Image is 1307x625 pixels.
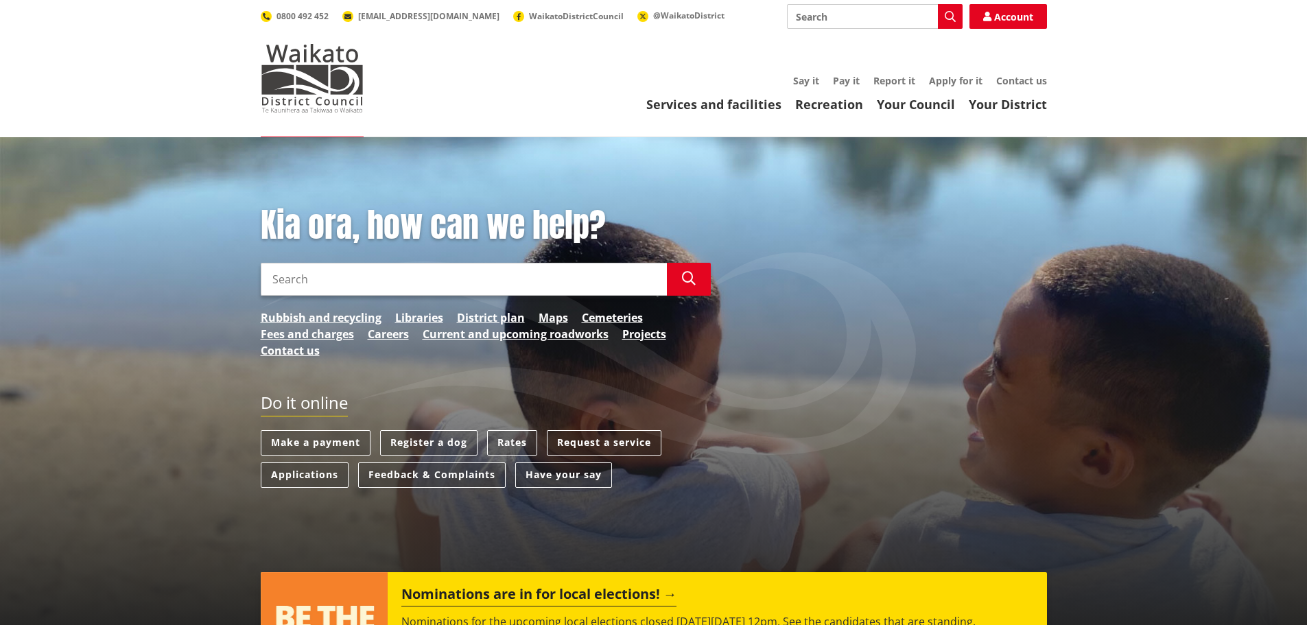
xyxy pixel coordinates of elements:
[539,309,568,326] a: Maps
[795,96,863,113] a: Recreation
[261,263,667,296] input: Search input
[653,10,725,21] span: @WaikatoDistrict
[873,74,915,87] a: Report it
[261,44,364,113] img: Waikato District Council - Te Kaunihera aa Takiwaa o Waikato
[793,74,819,87] a: Say it
[423,326,609,342] a: Current and upcoming roadworks
[368,326,409,342] a: Careers
[622,326,666,342] a: Projects
[401,586,676,606] h2: Nominations are in for local elections!
[487,430,537,456] a: Rates
[637,10,725,21] a: @WaikatoDistrict
[261,342,320,359] a: Contact us
[342,10,499,22] a: [EMAIL_ADDRESS][DOMAIN_NAME]
[261,430,370,456] a: Make a payment
[261,393,348,417] h2: Do it online
[877,96,955,113] a: Your Council
[969,4,1047,29] a: Account
[457,309,525,326] a: District plan
[646,96,781,113] a: Services and facilities
[513,10,624,22] a: WaikatoDistrictCouncil
[395,309,443,326] a: Libraries
[929,74,982,87] a: Apply for it
[582,309,643,326] a: Cemeteries
[261,326,354,342] a: Fees and charges
[996,74,1047,87] a: Contact us
[276,10,329,22] span: 0800 492 452
[529,10,624,22] span: WaikatoDistrictCouncil
[787,4,963,29] input: Search input
[261,462,349,488] a: Applications
[515,462,612,488] a: Have your say
[358,462,506,488] a: Feedback & Complaints
[261,206,711,246] h1: Kia ora, how can we help?
[380,430,478,456] a: Register a dog
[261,309,381,326] a: Rubbish and recycling
[833,74,860,87] a: Pay it
[261,10,329,22] a: 0800 492 452
[547,430,661,456] a: Request a service
[969,96,1047,113] a: Your District
[358,10,499,22] span: [EMAIL_ADDRESS][DOMAIN_NAME]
